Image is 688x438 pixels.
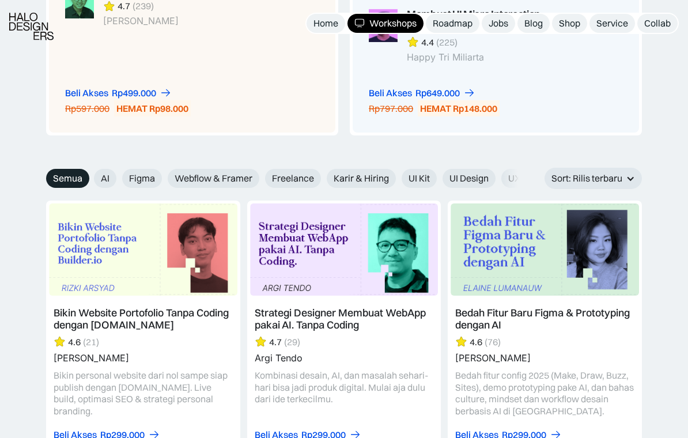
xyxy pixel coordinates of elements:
span: Karir & Hiring [334,172,389,184]
div: Rp597.000 [65,103,109,115]
div: Rp797.000 [369,103,413,115]
span: UI Design [449,172,489,184]
div: Blog [524,17,543,29]
div: Rp499.000 [112,87,156,99]
span: Semua [53,172,82,184]
span: Figma [129,172,155,184]
a: Collab [637,14,678,33]
span: UX Design [508,172,551,184]
div: Workshops [369,17,417,29]
a: Roadmap [426,14,479,33]
a: Beli AksesRp649.000 [369,87,475,99]
div: Happy Tri Miliarta [407,52,567,63]
div: Roadmap [433,17,472,29]
div: Jobs [489,17,508,29]
div: Shop [559,17,580,29]
span: UI Kit [409,172,430,184]
div: Service [596,17,628,29]
span: AI [101,172,109,184]
div: Home [313,17,338,29]
div: Beli Akses [369,87,412,99]
div: Rp649.000 [415,87,460,99]
div: 4.4 [421,36,434,48]
div: Sort: Rilis terbaru [545,168,642,189]
div: HEMAT Rp148.000 [420,103,497,115]
a: Blog [517,14,550,33]
a: Beli AksesRp499.000 [65,87,172,99]
a: Service [589,14,635,33]
form: Email Form [46,169,524,188]
div: [PERSON_NAME] [103,16,262,27]
div: Sort: Rilis terbaru [551,172,622,184]
div: Beli Akses [65,87,108,99]
span: Freelance [272,172,314,184]
div: Collab [644,17,671,29]
div: (225) [436,36,458,48]
div: HEMAT Rp98.000 [116,103,188,115]
a: Workshops [347,14,424,33]
div: Membuat UI Micro Interaction untuk Dribbble Post [407,9,567,33]
a: Shop [552,14,587,33]
span: Webflow & Framer [175,172,252,184]
a: Jobs [482,14,515,33]
a: Membuat UI Micro Interaction untuk Dribbble Post4.4(225)Happy Tri Miliarta [369,9,567,63]
a: Home [307,14,345,33]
